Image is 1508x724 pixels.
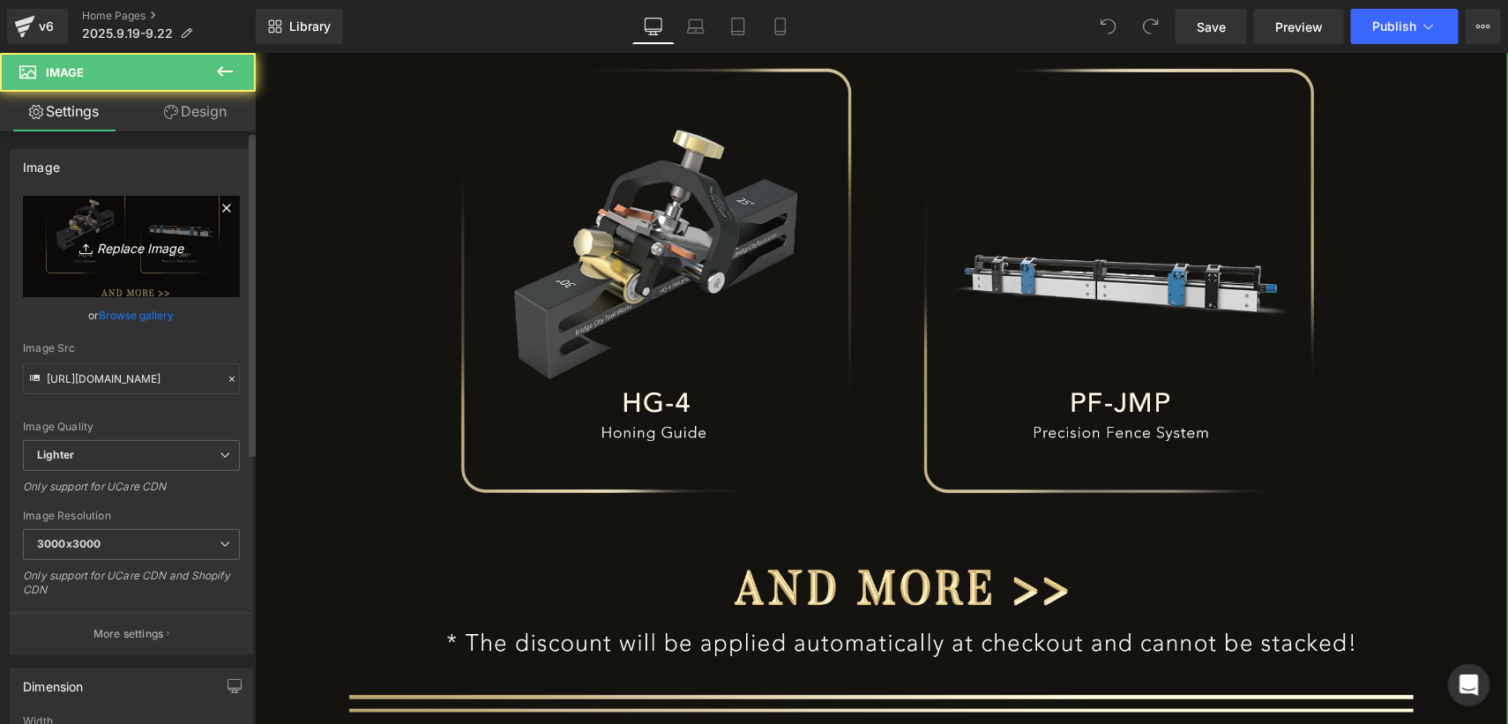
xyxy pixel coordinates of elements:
[23,569,240,608] div: Only support for UCare CDN and Shopify CDN
[23,480,240,505] div: Only support for UCare CDN
[1466,9,1501,44] button: More
[759,9,802,44] a: Mobile
[632,9,675,44] a: Desktop
[37,448,74,461] b: Lighter
[11,613,252,654] button: More settings
[23,421,240,433] div: Image Quality
[23,363,240,394] input: Link
[1275,18,1323,36] span: Preview
[61,235,202,258] i: Replace Image
[35,15,57,38] div: v6
[46,65,84,79] span: Image
[93,626,164,642] p: More settings
[256,9,343,44] a: New Library
[23,306,240,325] div: or
[23,342,240,355] div: Image Src
[1372,19,1416,34] span: Publish
[82,26,173,41] span: 2025.9.19-9.22
[131,92,259,131] a: Design
[1091,9,1126,44] button: Undo
[1133,9,1168,44] button: Redo
[675,9,717,44] a: Laptop
[1351,9,1459,44] button: Publish
[37,537,101,550] b: 3000x3000
[7,9,68,44] a: v6
[717,9,759,44] a: Tablet
[82,9,256,23] a: Home Pages
[23,669,84,694] div: Dimension
[1254,9,1344,44] a: Preview
[289,19,331,34] span: Library
[1448,664,1490,706] div: Open Intercom Messenger
[1197,18,1226,36] span: Save
[100,300,175,331] a: Browse gallery
[23,150,60,175] div: Image
[23,510,240,522] div: Image Resolution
